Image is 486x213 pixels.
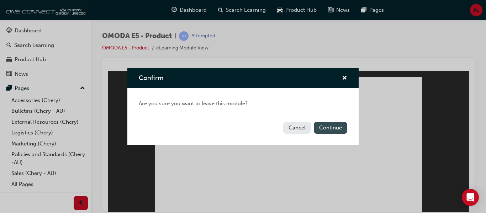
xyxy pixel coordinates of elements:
button: Continue [314,122,347,134]
span: Confirm [139,74,163,82]
div: Confirm [127,68,359,145]
button: cross-icon [342,74,347,83]
button: Cancel [283,122,311,134]
div: Open Intercom Messenger [462,189,479,206]
span: cross-icon [342,75,347,82]
div: Are you sure you want to leave this module? [127,88,359,119]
